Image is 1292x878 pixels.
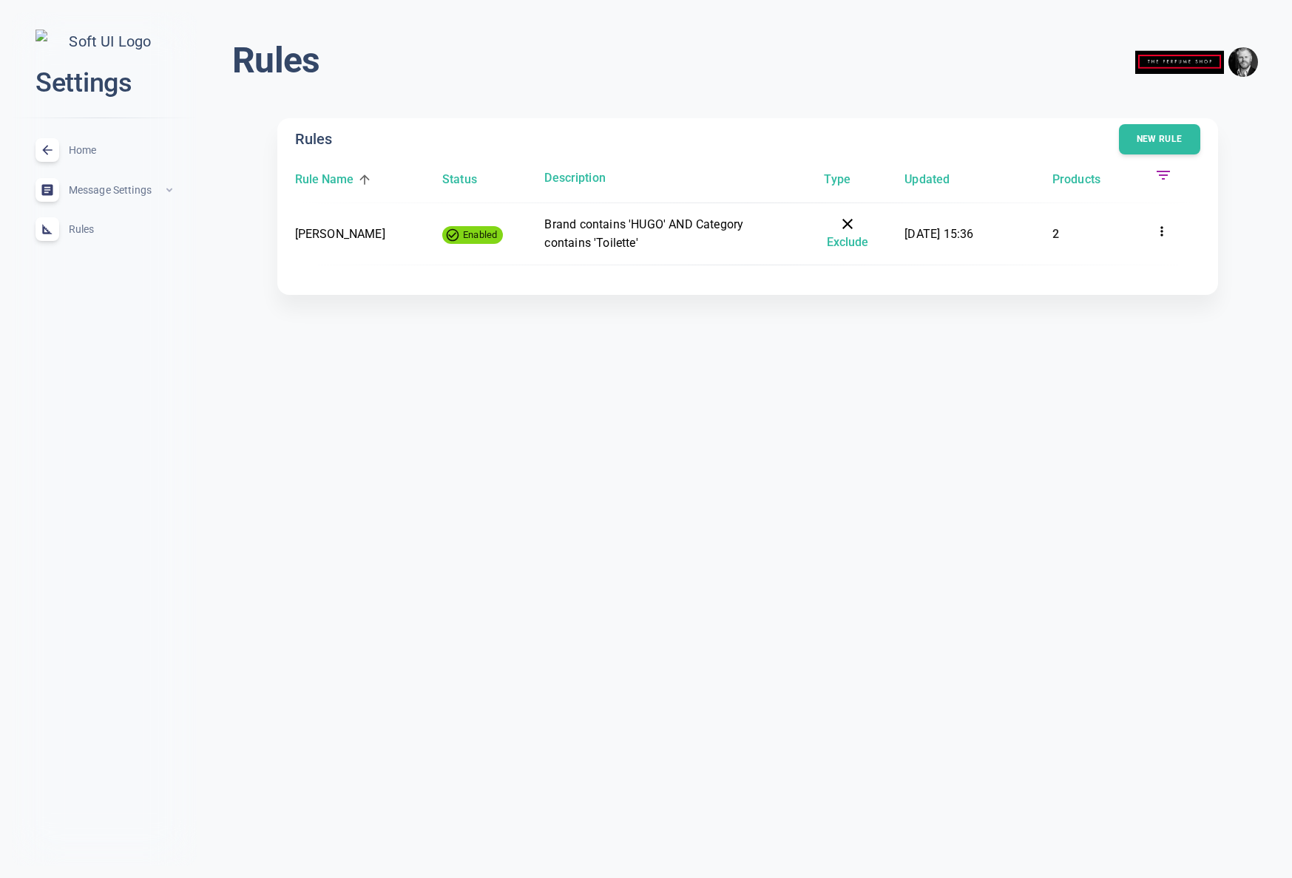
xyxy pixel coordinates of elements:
[12,209,197,249] a: Rules
[544,169,790,188] h6: Description
[904,227,973,241] time: [DATE] 15:36
[163,184,175,196] span: expand_less
[295,170,354,189] h6: Rule Name
[295,129,332,150] h5: Rules
[904,170,970,189] span: Updated
[544,215,790,253] p: Brand contains 'HUGO' AND Category contains 'Toilette'
[1119,124,1200,154] button: New rule
[1052,225,1143,244] p: 2
[1135,39,1224,86] img: theperfumeshop
[35,66,173,101] h2: Settings
[35,30,173,54] img: Soft UI Logo
[827,233,869,252] h6: Exclude
[824,170,870,189] span: Type
[232,38,319,83] h1: Rules
[824,170,850,189] h6: Type
[1228,47,1258,77] img: e9922e3fc00dd5316fa4c56e6d75935f
[904,170,950,189] h6: Updated
[12,130,197,170] a: Home
[295,225,431,244] p: [PERSON_NAME]
[1052,170,1121,189] span: Products
[1052,170,1100,189] h6: Products
[442,170,477,189] h6: Status
[295,170,375,189] span: Rule Name
[802,215,893,252] p: exclude
[457,227,503,242] span: Enabled
[442,170,498,189] span: Status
